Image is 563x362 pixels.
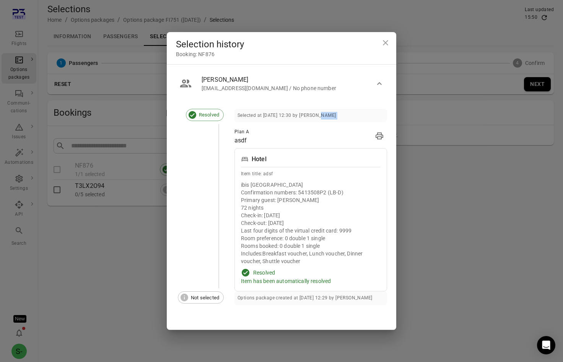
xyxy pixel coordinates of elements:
[195,111,223,119] span: Resolved
[241,242,381,250] div: Rooms booked: 0 double 1 single
[234,136,249,145] div: asdf
[234,128,249,136] div: Plan A
[241,170,381,178] div: Item title: adsf
[241,227,381,234] div: Last four digits of the virtual credit card: 9999
[241,250,381,265] div: Includes: Breakfast voucher, Lunch voucher, Dinner voucher, Shuttle voucher
[241,219,381,227] div: Check-out: [DATE]
[537,336,555,354] div: Open Intercom Messenger
[241,234,381,242] div: Room preference: 0 double 1 single
[241,212,381,219] div: Check-in: [DATE]
[241,277,381,285] div: Item has been automatically resolved
[253,269,275,276] div: Resolved
[202,75,375,84] div: [PERSON_NAME]
[238,294,372,302] div: Options package created at [DATE] 12:29 by [PERSON_NAME]
[241,204,381,212] div: 72 nights
[176,50,387,58] div: Booking: NF876
[176,97,387,324] div: [PERSON_NAME][EMAIL_ADDRESS][DOMAIN_NAME] / No phone number
[202,84,375,92] div: [EMAIL_ADDRESS][DOMAIN_NAME] / No phone number
[252,155,267,164] div: Hotel
[241,196,381,204] div: Primary guest: [PERSON_NAME]
[176,38,387,50] div: Selection history
[176,71,387,97] button: [PERSON_NAME][EMAIL_ADDRESS][DOMAIN_NAME] / No phone number
[378,35,393,50] button: Close dialog
[372,128,387,144] button: Print
[372,128,387,145] span: Print all Selected and Resolved Items
[187,294,223,302] span: Not selected
[241,189,381,196] div: Confirmation numbers: 5413508P2 (LB-D)
[238,112,336,120] div: Selected at [DATE] 12:30 by [PERSON_NAME]
[241,181,381,189] div: ibis [GEOGRAPHIC_DATA]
